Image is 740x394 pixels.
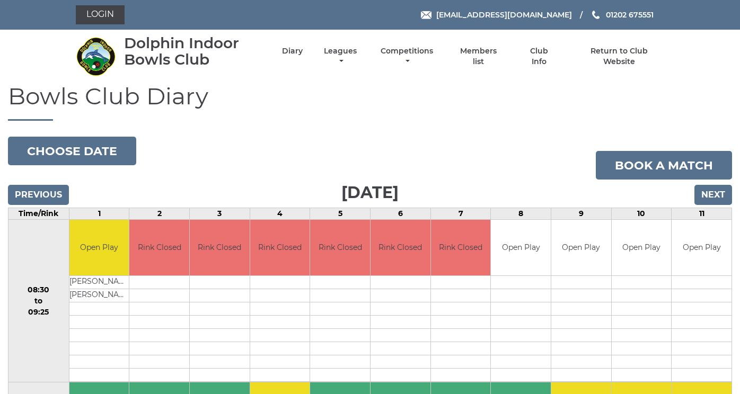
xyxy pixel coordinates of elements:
[611,208,672,220] td: 10
[421,11,431,19] img: Email
[612,220,672,275] td: Open Play
[454,46,503,67] a: Members list
[76,5,125,24] a: Login
[551,208,612,220] td: 9
[310,220,370,275] td: Rink Closed
[69,289,129,302] td: [PERSON_NAME]
[69,220,129,275] td: Open Play
[69,208,129,220] td: 1
[371,208,431,220] td: 6
[124,35,263,68] div: Dolphin Indoor Bowls Club
[491,208,551,220] td: 8
[310,208,371,220] td: 5
[606,10,654,20] span: 01202 675551
[250,220,310,275] td: Rink Closed
[591,9,654,21] a: Phone us 01202 675551
[129,220,189,275] td: Rink Closed
[575,46,664,67] a: Return to Club Website
[190,220,250,275] td: Rink Closed
[8,220,69,382] td: 08:30 to 09:25
[436,10,572,20] span: [EMAIL_ADDRESS][DOMAIN_NAME]
[69,275,129,289] td: [PERSON_NAME]
[8,185,69,205] input: Previous
[8,83,732,121] h1: Bowls Club Diary
[421,9,572,21] a: Email [EMAIL_ADDRESS][DOMAIN_NAME]
[592,11,600,19] img: Phone us
[694,185,732,205] input: Next
[672,208,732,220] td: 11
[431,220,491,275] td: Rink Closed
[282,46,303,56] a: Diary
[321,46,359,67] a: Leagues
[76,37,116,76] img: Dolphin Indoor Bowls Club
[8,208,69,220] td: Time/Rink
[190,208,250,220] td: 3
[522,46,556,67] a: Club Info
[129,208,190,220] td: 2
[378,46,436,67] a: Competitions
[250,208,310,220] td: 4
[491,220,551,275] td: Open Play
[551,220,611,275] td: Open Play
[371,220,430,275] td: Rink Closed
[430,208,491,220] td: 7
[672,220,732,275] td: Open Play
[596,151,732,180] a: Book a match
[8,137,136,165] button: Choose date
